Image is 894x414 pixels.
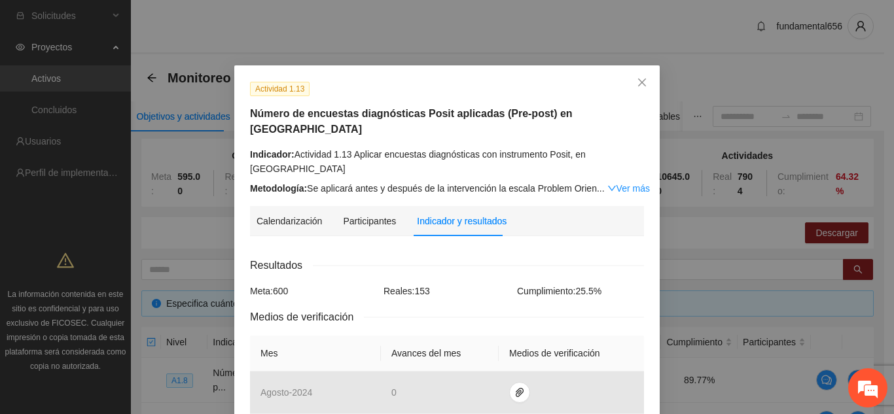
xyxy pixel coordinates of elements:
th: Mes [250,336,381,371]
strong: Metodología: [250,183,307,194]
span: ... [597,183,605,194]
span: agosto - 2024 [260,387,312,398]
span: paper-clip [510,387,529,398]
span: Medios de verificación [250,309,364,325]
div: Participantes [343,214,396,228]
strong: Indicador: [250,149,295,160]
th: Avances del mes [381,336,499,371]
div: Actividad 1.13 Aplicar encuestas diagnósticas con instrumento Posit, en [GEOGRAPHIC_DATA] [250,147,644,176]
div: Se aplicará antes y después de la intervención la escala Problem Orien [250,181,644,196]
button: paper-clip [509,382,530,403]
th: Medios de verificación [499,336,644,371]
div: Cumplimiento: 25.5 % [514,284,647,298]
h5: Número de encuestas diagnósticas Posit aplicadas (Pre-post) en [GEOGRAPHIC_DATA] [250,106,644,137]
span: Resultados [250,257,313,273]
button: Close [624,65,660,101]
span: Reales: 153 [384,286,430,296]
span: down [607,184,617,193]
div: Meta: 600 [247,284,380,298]
span: close [637,77,647,88]
div: Indicador y resultados [417,214,507,228]
a: Expand [607,183,650,194]
span: Actividad 1.13 [250,82,310,96]
span: 0 [391,387,397,398]
div: Calendarización [257,214,322,228]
